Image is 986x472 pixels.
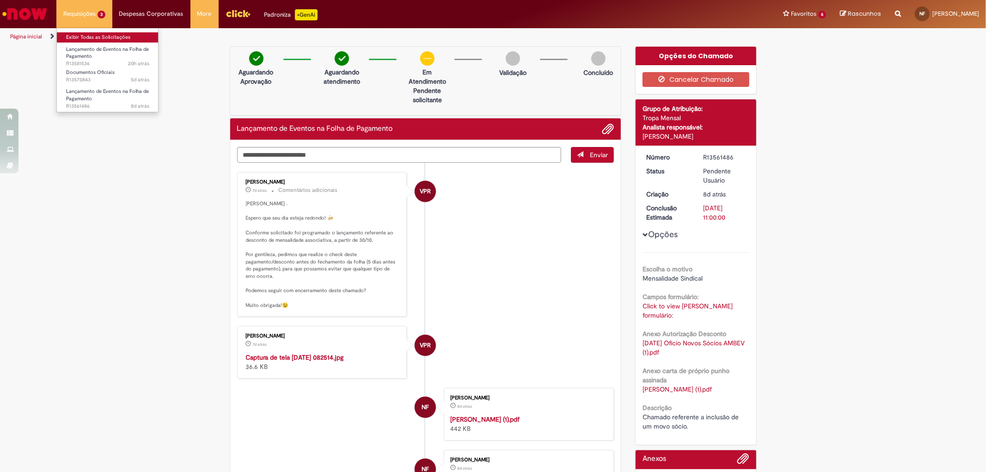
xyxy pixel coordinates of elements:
[919,11,925,17] span: NF
[643,385,712,393] a: Download de CESAR LUIZ DE SOUZA COSTA (1).pdf
[643,104,749,113] div: Grupo de Atribuição:
[98,11,105,18] span: 3
[499,68,527,77] p: Validação
[253,342,267,347] time: 25/09/2025 08:25:27
[405,86,450,104] p: Pendente solicitante
[420,180,431,202] span: VPR
[264,9,318,20] div: Padroniza
[643,72,749,87] button: Cancelar Chamado
[131,76,149,83] span: 5d atrás
[450,395,604,401] div: [PERSON_NAME]
[703,153,746,162] div: R13561486
[639,190,696,199] dt: Criação
[457,404,472,409] time: 24/09/2025 08:28:38
[253,188,267,193] time: 25/09/2025 08:26:40
[583,68,613,77] p: Concluído
[703,190,746,199] div: 24/09/2025 08:29:22
[643,367,729,384] b: Anexo carta de próprio punho assinada
[643,113,749,123] div: Tropa Mensal
[66,69,115,76] span: Documentos Oficiais
[703,190,726,198] span: 8d atrás
[818,11,826,18] span: 6
[56,28,159,112] ul: Requisições
[932,10,979,18] span: [PERSON_NAME]
[1,5,49,23] img: ServiceNow
[848,9,881,18] span: Rascunhos
[643,274,703,282] span: Mensalidade Sindical
[246,179,400,185] div: [PERSON_NAME]
[450,415,520,423] a: [PERSON_NAME] (1).pdf
[643,293,698,301] b: Campos formulário:
[840,10,881,18] a: Rascunhos
[57,86,159,106] a: Aberto R13561486 : Lançamento de Eventos na Folha de Pagamento
[253,342,267,347] span: 7d atrás
[643,339,747,356] a: Download de 2025.09.15 Ofício Novos Sócios AMBEV (1).pdf
[197,9,212,18] span: More
[131,76,149,83] time: 26/09/2025 14:29:57
[643,413,741,430] span: Chamado referente a inclusão de um movo sócio.
[639,203,696,222] dt: Conclusão Estimada
[66,103,149,110] span: R13561486
[57,32,159,43] a: Exibir Todas as Solicitações
[66,88,149,102] span: Lançamento de Eventos na Folha de Pagamento
[128,60,149,67] time: 30/09/2025 13:40:49
[639,153,696,162] dt: Número
[703,203,746,222] div: [DATE] 11:00:00
[636,47,756,65] div: Opções do Chamado
[226,6,251,20] img: click_logo_yellow_360x200.png
[591,51,606,66] img: img-circle-grey.png
[450,457,604,463] div: [PERSON_NAME]
[246,353,400,371] div: 36.6 KB
[643,302,733,319] a: Click to view [PERSON_NAME] formulário:
[237,147,562,163] textarea: Digite sua mensagem aqui...
[737,453,749,469] button: Adicionar anexos
[253,188,267,193] span: 7d atrás
[639,166,696,176] dt: Status
[506,51,520,66] img: img-circle-grey.png
[246,200,400,309] p: [PERSON_NAME] . Espero que seu dia esteja redondo! 🍻 Conforme solicitado foi programado o lançame...
[415,335,436,356] div: Vanessa Paiva Ribeiro
[246,333,400,339] div: [PERSON_NAME]
[119,9,184,18] span: Despesas Corporativas
[703,166,746,185] div: Pendente Usuário
[643,265,692,273] b: Escolha o motivo
[571,147,614,163] button: Enviar
[643,330,726,338] b: Anexo Autorização Desconto
[249,51,263,66] img: check-circle-green.png
[450,415,604,433] div: 442 KB
[63,9,96,18] span: Requisições
[131,103,149,110] time: 24/09/2025 08:29:24
[457,466,472,471] span: 8d atrás
[319,67,364,86] p: Aguardando atendimento
[128,60,149,67] span: 20h atrás
[57,67,159,85] a: Aberto R13570843 : Documentos Oficiais
[590,151,608,159] span: Enviar
[703,190,726,198] time: 24/09/2025 08:29:22
[10,33,42,40] a: Página inicial
[246,353,344,362] a: Captura de tela [DATE] 082514.jpg
[422,396,429,418] span: NF
[234,67,279,86] p: Aguardando Aprovação
[420,334,431,356] span: VPR
[457,404,472,409] span: 8d atrás
[415,397,436,418] div: Nicole Flausino Fratoni
[643,132,749,141] div: [PERSON_NAME]
[415,181,436,202] div: Vanessa Paiva Ribeiro
[66,46,149,60] span: Lançamento de Eventos na Folha de Pagamento
[420,51,435,66] img: circle-minus.png
[457,466,472,471] time: 24/09/2025 08:28:35
[405,67,450,86] p: Em Atendimento
[66,76,149,84] span: R13570843
[791,9,816,18] span: Favoritos
[295,9,318,20] p: +GenAi
[7,28,650,45] ul: Trilhas de página
[279,186,338,194] small: Comentários adicionais
[237,125,393,133] h2: Lançamento de Eventos na Folha de Pagamento Histórico de tíquete
[602,123,614,135] button: Adicionar anexos
[131,103,149,110] span: 8d atrás
[643,123,749,132] div: Analista responsável:
[335,51,349,66] img: check-circle-green.png
[643,404,672,412] b: Descrição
